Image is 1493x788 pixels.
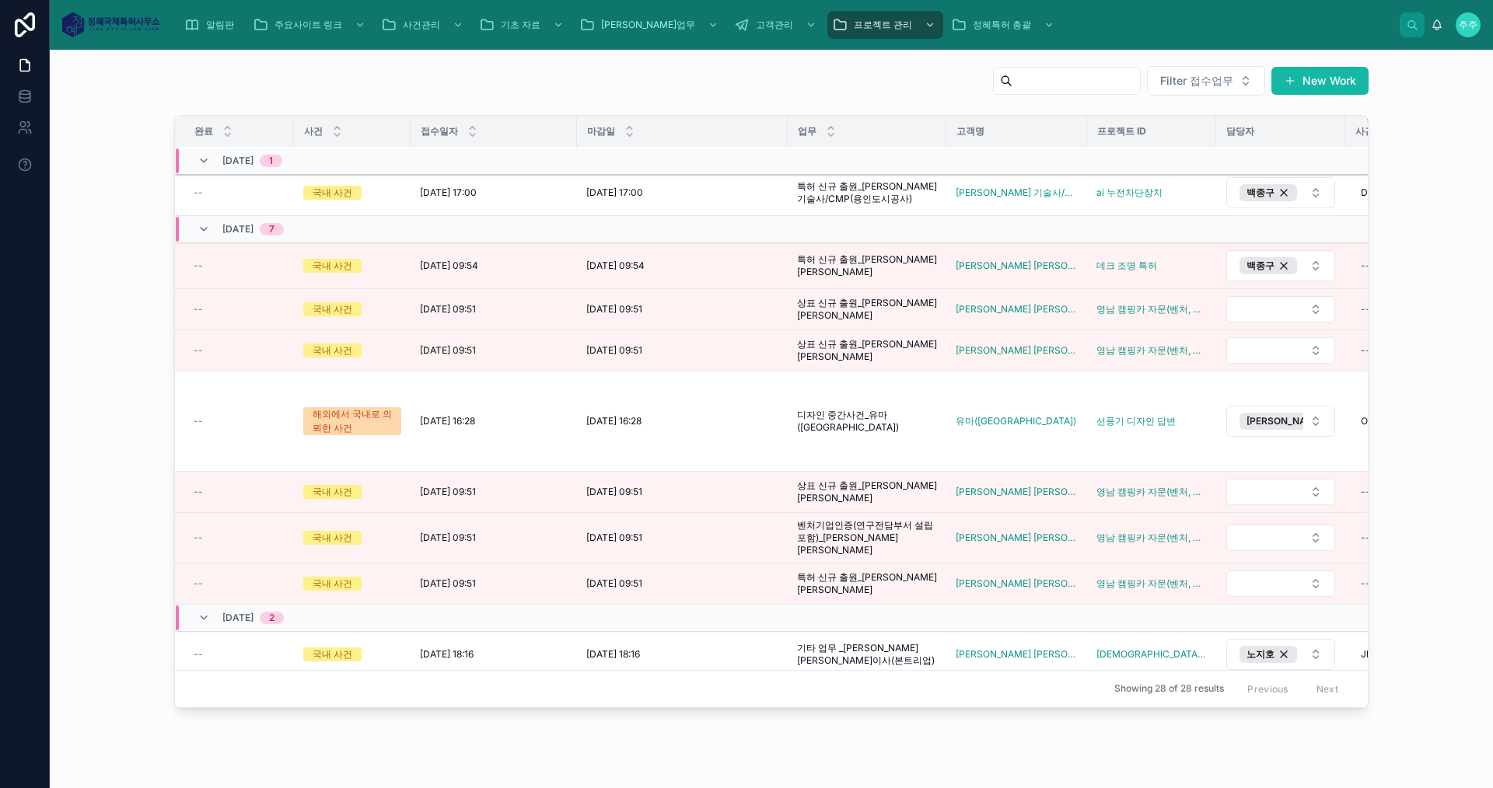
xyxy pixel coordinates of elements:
[194,344,285,357] a: --
[1355,297,1474,322] a: --
[420,648,474,661] span: [DATE] 18:16
[1246,415,1323,427] span: [PERSON_NAME]
[1097,125,1146,138] span: 프로젝트 ID
[586,648,640,661] span: [DATE] 18:16
[956,303,1078,316] a: [PERSON_NAME] [PERSON_NAME]
[420,486,568,498] a: [DATE] 09:51
[586,187,778,199] a: [DATE] 17:00
[956,648,1078,661] a: [PERSON_NAME] [PERSON_NAME]이사(본트리업)
[797,180,937,205] span: 특허 신규 출원_[PERSON_NAME] 기술사/CMP(용인도시공사)
[586,344,778,357] a: [DATE] 09:51
[194,344,203,357] span: --
[1226,639,1335,670] button: Select Button
[1226,525,1335,551] button: Select Button
[313,407,392,435] div: 해외에서 국내로 의뢰한 사건
[575,11,726,39] a: [PERSON_NAME]업무
[797,571,937,596] span: 특허 신규 출원_[PERSON_NAME] [PERSON_NAME]
[1096,577,1207,590] a: 영남 캠핑카 자문(벤처, 메인 -> 특허, 저작권 -> 감평 -> 자금)
[586,260,778,272] a: [DATE] 09:54
[420,577,568,590] a: [DATE] 09:51
[1226,176,1336,209] a: Select Button
[194,532,285,544] a: --
[194,260,285,272] a: --
[797,479,937,504] span: 상표 신규 출원_[PERSON_NAME] [PERSON_NAME]
[1355,479,1474,504] a: --
[798,125,816,138] span: 업무
[956,486,1078,498] a: [PERSON_NAME] [PERSON_NAME]
[303,302,401,316] a: 국내 사건
[756,19,793,31] span: 고객관리
[1226,638,1336,671] a: Select Button
[194,303,285,316] a: --
[1226,249,1336,282] a: Select Button
[956,532,1078,544] a: [PERSON_NAME] [PERSON_NAME]
[274,19,342,31] span: 주요사이트 링크
[956,344,1078,357] span: [PERSON_NAME] [PERSON_NAME]
[586,532,642,544] span: [DATE] 09:51
[1226,295,1336,323] a: Select Button
[303,577,401,591] a: 국내 사건
[587,125,615,138] span: 마감일
[194,486,203,498] span: --
[956,187,1078,199] a: [PERSON_NAME] 기술사/CMP(용인도시공사)
[303,485,401,499] a: 국내 사건
[1226,336,1336,364] a: Select Button
[1114,682,1224,695] span: Showing 28 of 28 results
[269,223,274,235] div: 7
[1271,67,1369,95] button: New Work
[956,415,1076,427] span: 유마([GEOGRAPHIC_DATA])
[194,532,203,544] span: --
[62,12,159,37] img: App logo
[586,344,642,357] span: [DATE] 09:51
[1361,344,1370,357] div: --
[586,577,778,590] a: [DATE] 09:51
[1096,187,1207,199] a: ai 누전차단장치
[1246,187,1274,199] span: 백종구
[313,647,352,661] div: 국내 사건
[1096,260,1157,272] a: 데크 조명 특허
[1361,486,1370,498] div: --
[797,519,937,556] a: 벤처기업인증(연구전담부서 설립포함)_[PERSON_NAME] [PERSON_NAME]
[420,532,476,544] span: [DATE] 09:51
[1226,478,1336,506] a: Select Button
[586,415,642,427] span: [DATE] 16:28
[956,125,984,138] span: 고객명
[420,532,568,544] a: [DATE] 09:51
[601,19,695,31] span: [PERSON_NAME]업무
[172,8,1400,42] div: scrollable content
[248,11,373,39] a: 주요사이트 링크
[797,297,937,322] a: 상표 신규 출원_[PERSON_NAME] [PERSON_NAME]
[180,11,245,39] a: 알림판
[313,485,352,499] div: 국내 사건
[1096,415,1176,427] a: 선풍기 디자인 답변
[1240,646,1297,663] button: Unselect 24
[1096,532,1207,544] a: 영남 캠핑카 자문(벤처, 메인 -> 특허, 저작권 -> 감평 -> 자금)
[1361,260,1370,272] div: --
[797,253,937,278] a: 특허 신규 출원_[PERSON_NAME] [PERSON_NAME]
[194,260,203,272] span: --
[474,11,572,39] a: 기초 자료
[1226,337,1335,364] button: Select Button
[194,577,285,590] a: --
[956,577,1078,590] a: [PERSON_NAME] [PERSON_NAME]
[1355,338,1474,363] a: --
[1355,180,1474,205] a: DP2025-1112
[797,338,937,363] a: 상표 신규 출원_[PERSON_NAME] [PERSON_NAME]
[1355,409,1474,434] a: ODD2025-1009
[420,577,476,590] span: [DATE] 09:51
[797,409,937,434] span: 디자인 중간사건_유마([GEOGRAPHIC_DATA])
[1226,406,1335,437] button: Select Button
[1160,73,1233,89] span: Filter 접수업무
